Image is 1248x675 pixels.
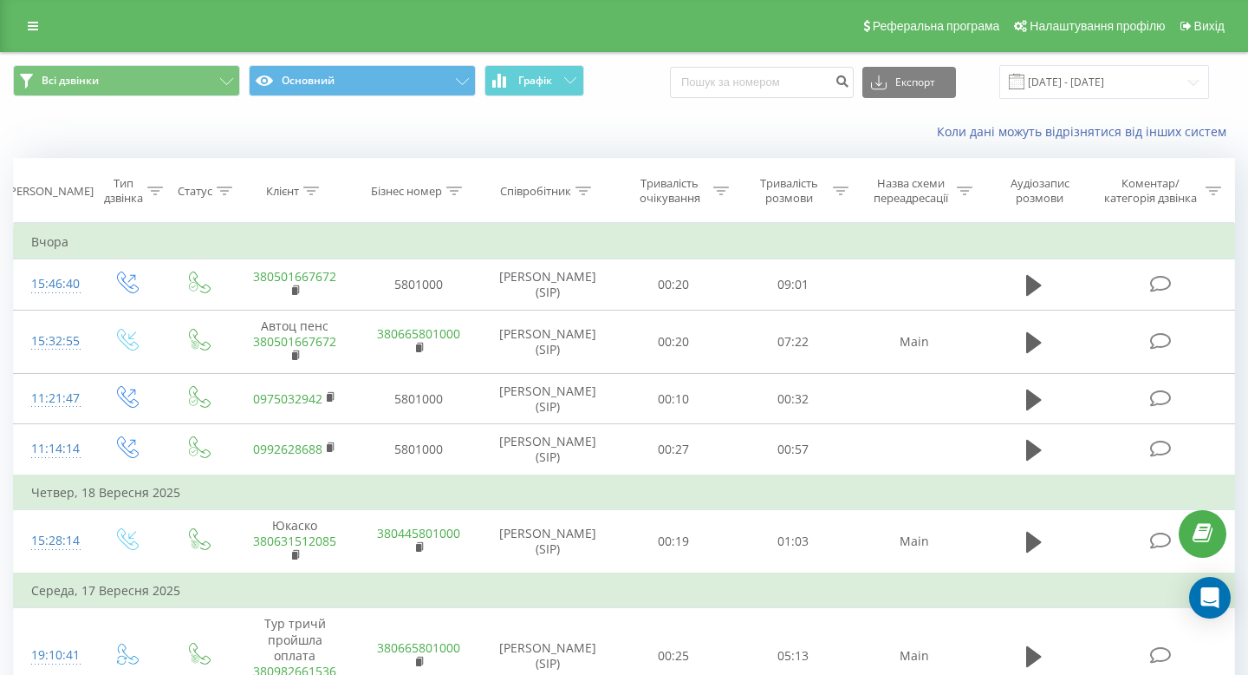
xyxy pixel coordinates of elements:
[733,259,853,310] td: 09:01
[42,74,99,88] span: Всі дзвінки
[481,509,614,573] td: [PERSON_NAME] (SIP)
[853,509,977,573] td: Main
[500,184,571,199] div: Співробітник
[31,324,73,358] div: 15:32:55
[481,310,614,374] td: [PERSON_NAME] (SIP)
[31,267,73,301] div: 15:46:40
[253,333,336,350] a: 380501667672
[14,573,1235,608] td: Середа, 17 Вересня 2025
[31,524,73,558] div: 15:28:14
[614,424,734,475] td: 00:27
[1030,19,1165,33] span: Налаштування профілю
[253,533,336,549] a: 380631512085
[733,374,853,424] td: 00:32
[733,424,853,475] td: 00:57
[873,19,1000,33] span: Реферальна програма
[233,310,357,374] td: Автоц пенс
[484,65,584,96] button: Графік
[1100,176,1201,206] div: Коментар/категорія дзвінка
[614,374,734,424] td: 00:10
[253,390,322,407] a: 0975032942
[253,441,322,457] a: 0992628688
[377,525,460,541] a: 380445801000
[31,639,73,672] div: 19:10:41
[377,325,460,342] a: 380665801000
[249,65,476,96] button: Основний
[371,184,442,199] div: Бізнес номер
[630,176,710,206] div: Тривалість очікування
[253,268,336,285] a: 380501667672
[518,75,552,87] span: Графік
[614,259,734,310] td: 00:20
[481,424,614,475] td: [PERSON_NAME] (SIP)
[868,176,952,206] div: Назва схеми переадресації
[749,176,829,206] div: Тривалість розмови
[1194,19,1225,33] span: Вихід
[614,509,734,573] td: 00:19
[1189,577,1231,619] div: Open Intercom Messenger
[862,67,956,98] button: Експорт
[357,424,481,475] td: 5801000
[670,67,854,98] input: Пошук за номером
[14,475,1235,510] td: Четвер, 18 Вересня 2025
[13,65,240,96] button: Всі дзвінки
[31,432,73,466] div: 11:14:14
[266,184,299,199] div: Клієнт
[6,184,94,199] div: [PERSON_NAME]
[937,123,1235,140] a: Коли дані можуть відрізнятися вiд інших систем
[14,225,1235,259] td: Вчора
[853,310,977,374] td: Main
[357,374,481,424] td: 5801000
[481,374,614,424] td: [PERSON_NAME] (SIP)
[992,176,1087,206] div: Аудіозапис розмови
[614,310,734,374] td: 00:20
[377,639,460,656] a: 380665801000
[178,184,212,199] div: Статус
[481,259,614,310] td: [PERSON_NAME] (SIP)
[233,509,357,573] td: Юкаско
[733,509,853,573] td: 01:03
[31,382,73,416] div: 11:21:47
[357,259,481,310] td: 5801000
[104,176,143,206] div: Тип дзвінка
[733,310,853,374] td: 07:22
